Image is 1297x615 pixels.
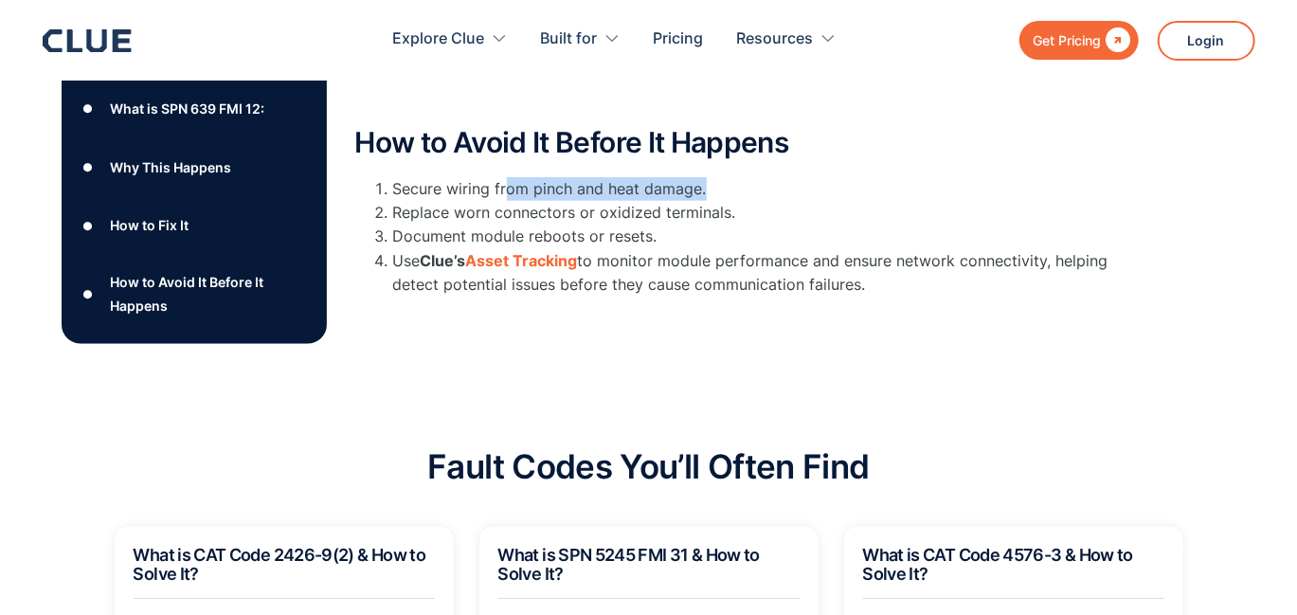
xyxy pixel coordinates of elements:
h2: What is SPN 5245 FMI 31 & How to Solve It? [498,546,800,584]
a: Get Pricing [1019,21,1139,60]
a: ●What is SPN 639 FMI 12: [77,95,312,123]
div: ● [77,95,99,123]
a: Asset Tracking [466,251,578,270]
strong: Clue’s [421,251,466,270]
div: How to Fix It [110,213,189,237]
li: Replace worn connectors or oxidized terminals. [393,201,1113,225]
div: Explore Clue [393,9,508,69]
div:  [1102,28,1131,52]
h2: What is CAT Code 2426-9(2) & How to Solve It? [134,546,435,584]
div: ● [77,211,99,240]
li: Secure wiring from pinch and heat damage. [393,177,1113,201]
div: What is SPN 639 FMI 12: [110,97,264,120]
div: Resources [737,9,837,69]
div: ● [77,153,99,181]
div: Resources [737,9,814,69]
h2: How to Avoid It Before It Happens [355,127,1113,158]
a: ●Why This Happens [77,153,312,181]
div: Why This Happens [110,155,231,179]
li: Document module reboots or resets. [393,225,1113,248]
h2: What is CAT Code 4576-3 & How to Solve It? [863,546,1164,584]
div: Explore Clue [393,9,485,69]
a: ●How to Fix It [77,211,312,240]
div: How to Avoid It Before It Happens [110,270,311,317]
a: Pricing [654,9,704,69]
div: Built for [541,9,621,69]
div: ● [77,280,99,308]
a: ●How to Avoid It Before It Happens [77,270,312,317]
div: Get Pricing [1034,28,1102,52]
h2: Fault Codes You’ll Often Find [427,448,869,485]
div: Built for [541,9,598,69]
a: Login [1158,21,1255,61]
p: ‍ [355,84,1113,108]
li: Use to monitor module performance and ensure network connectivity, helping detect potential issue... [393,249,1113,297]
